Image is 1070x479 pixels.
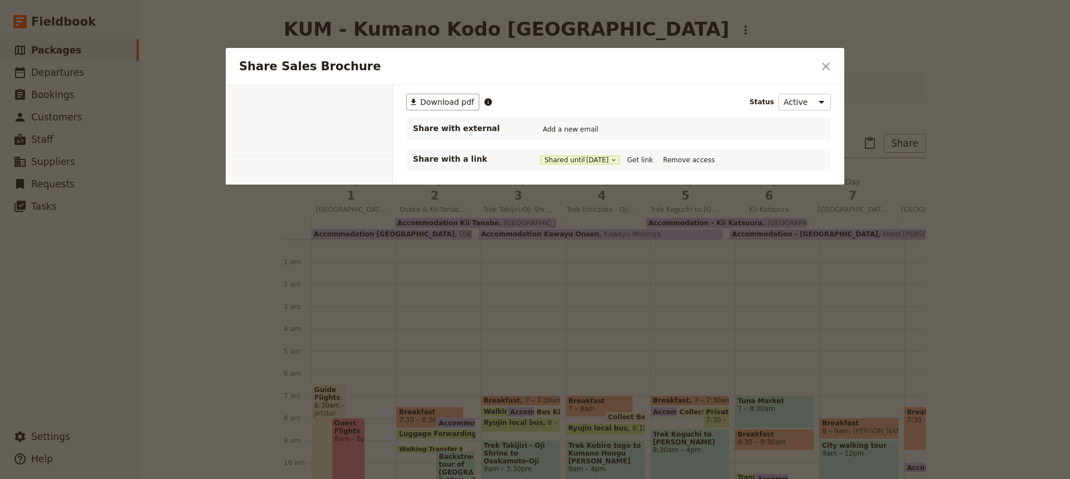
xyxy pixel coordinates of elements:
[540,123,601,136] button: Add a new email
[816,57,835,76] button: Close dialog
[406,94,479,110] button: ​Download pdf
[239,58,814,75] h2: Share Sales Brochure
[413,153,524,164] p: Share with a link
[586,156,609,164] span: [DATE]
[779,94,831,110] select: Status
[540,156,620,164] button: Shared until[DATE]
[750,98,774,107] span: Status
[413,123,524,134] span: Share with external
[624,154,655,166] button: Get link
[660,154,718,166] button: Remove access
[420,96,474,108] span: Download pdf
